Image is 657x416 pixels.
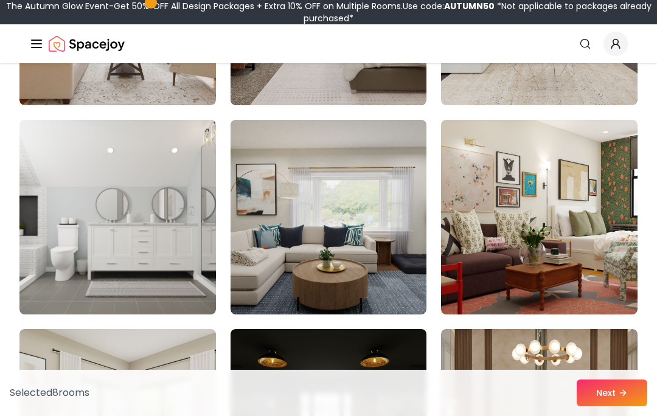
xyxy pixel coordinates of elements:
button: Next [577,380,647,406]
img: Room room-26 [231,120,427,314]
a: Spacejoy [49,32,125,56]
img: Spacejoy Logo [49,32,125,56]
img: Room room-25 [19,120,216,314]
nav: Global [29,24,628,63]
img: Room room-27 [441,120,638,314]
p: Selected 8 room s [10,386,89,400]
